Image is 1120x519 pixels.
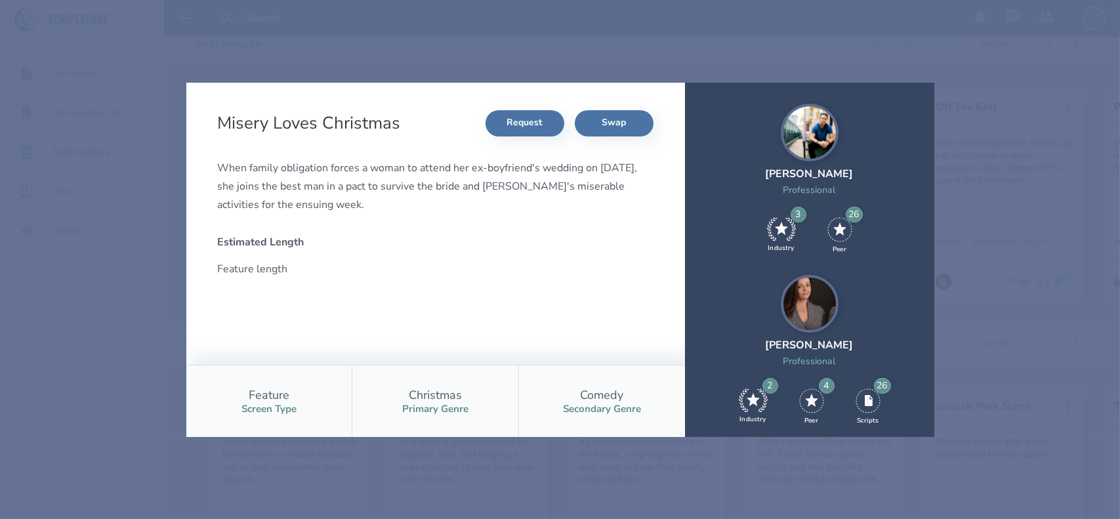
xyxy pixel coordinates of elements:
div: 4 [819,378,835,394]
a: [PERSON_NAME]Professional [766,104,854,212]
div: Peer [804,416,818,425]
div: Professional [766,184,854,196]
div: Industry [768,243,794,253]
div: 4 Recommends [799,388,824,425]
div: Screen Type [241,403,297,415]
div: 26 [846,207,863,222]
div: Christmas [409,387,462,403]
div: 3 Industry Recommends [767,217,796,254]
div: Estimated Length [218,235,425,249]
div: Feature [249,387,289,403]
div: 2 [762,378,778,394]
div: Professional [766,355,854,367]
img: user_1604966854-crop.jpg [781,275,839,333]
div: Comedy [580,387,623,403]
div: 26 [874,378,891,394]
div: [PERSON_NAME] [766,338,854,352]
a: [PERSON_NAME]Professional [766,275,854,383]
div: When family obligation forces a woman to attend her ex-boyfriend's wedding on [DATE], she joins t... [218,159,653,214]
button: Request [486,110,564,136]
div: [PERSON_NAME] [766,167,854,181]
div: 26 Scripts [856,388,881,425]
div: 26 Recommends [827,217,852,254]
button: Swap [575,110,653,136]
div: Scripts [857,416,879,425]
div: Feature length [218,260,425,278]
div: Peer [833,245,846,254]
h2: Misery Loves Christmas [218,112,406,135]
img: user_1673573717-crop.jpg [781,104,839,161]
div: 2 Industry Recommends [739,388,768,425]
div: Primary Genre [402,403,468,415]
div: Secondary Genre [563,403,641,415]
div: Industry [739,415,766,424]
div: 3 [791,207,806,222]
